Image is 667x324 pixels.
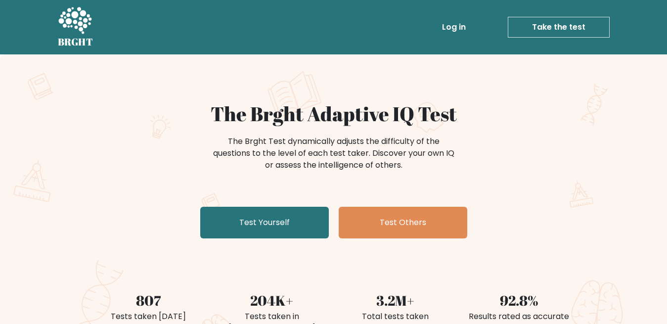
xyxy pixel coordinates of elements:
[58,4,93,50] a: BRGHT
[200,207,329,238] a: Test Yourself
[210,136,457,171] div: The Brght Test dynamically adjusts the difficulty of the questions to the level of each test take...
[463,311,575,323] div: Results rated as accurate
[508,17,610,38] a: Take the test
[216,290,328,311] div: 204K+
[58,36,93,48] h5: BRGHT
[438,17,470,37] a: Log in
[340,290,451,311] div: 3.2M+
[92,311,204,323] div: Tests taken [DATE]
[339,207,467,238] a: Test Others
[340,311,451,323] div: Total tests taken
[463,290,575,311] div: 92.8%
[92,290,204,311] div: 807
[92,102,575,126] h1: The Brght Adaptive IQ Test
